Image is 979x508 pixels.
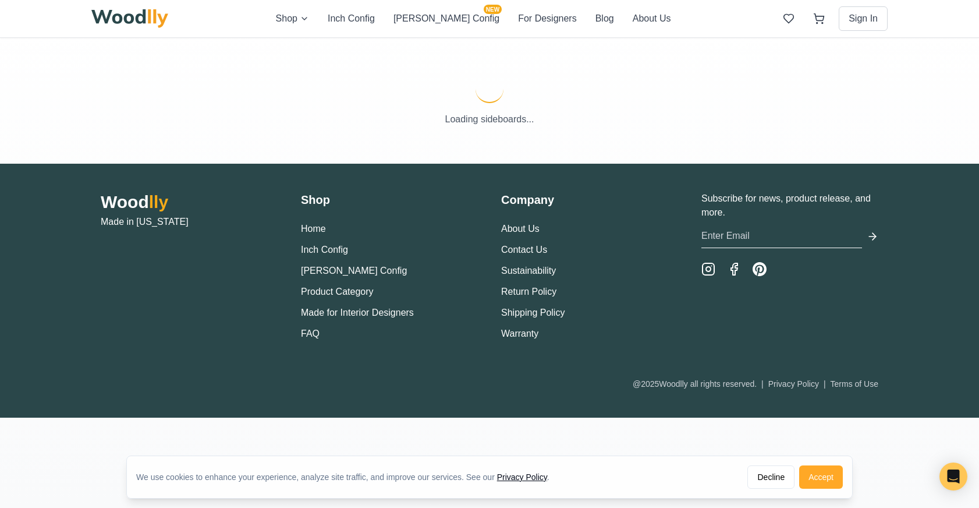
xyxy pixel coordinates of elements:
a: Privacy Policy [497,472,547,482]
button: Decline [747,465,794,489]
a: Home [301,224,326,234]
button: Sign In [839,6,888,31]
span: | [761,379,764,389]
img: Woodlly [91,9,168,28]
input: Enter Email [701,224,862,248]
button: Shop [276,12,309,26]
span: | [824,379,826,389]
button: Inch Config [301,243,348,257]
p: Loading sideboards... [91,112,888,126]
a: Contact Us [501,245,547,255]
a: Return Policy [501,287,556,297]
h2: Wood [101,192,278,213]
a: Product Category [301,287,374,297]
span: lly [149,192,168,211]
a: Pinterest [753,262,767,276]
div: @ 2025 Woodlly all rights reserved. [633,378,878,390]
button: [PERSON_NAME] Config [301,264,407,278]
span: NEW [484,5,502,14]
button: For Designers [518,12,576,26]
button: About Us [633,12,671,26]
div: Open Intercom Messenger [939,463,967,491]
h3: Shop [301,192,478,208]
a: Warranty [501,329,538,338]
a: About Us [501,224,540,234]
a: Shipping Policy [501,308,565,317]
a: Made for Interior Designers [301,308,414,317]
div: We use cookies to enhance your experience, analyze site traffic, and improve our services. See our . [136,471,559,483]
button: Blog [595,12,614,26]
a: FAQ [301,329,320,338]
a: Privacy Policy [768,379,819,389]
p: Made in [US_STATE] [101,215,278,229]
p: Subscribe for news, product release, and more. [701,192,878,220]
h3: Company [501,192,678,208]
button: Inch Config [328,12,375,26]
a: Facebook [727,262,741,276]
a: Terms of Use [831,379,878,389]
a: Sustainability [501,266,556,276]
button: Accept [799,465,843,489]
a: Instagram [701,262,715,276]
button: [PERSON_NAME] ConfigNEW [393,12,499,26]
